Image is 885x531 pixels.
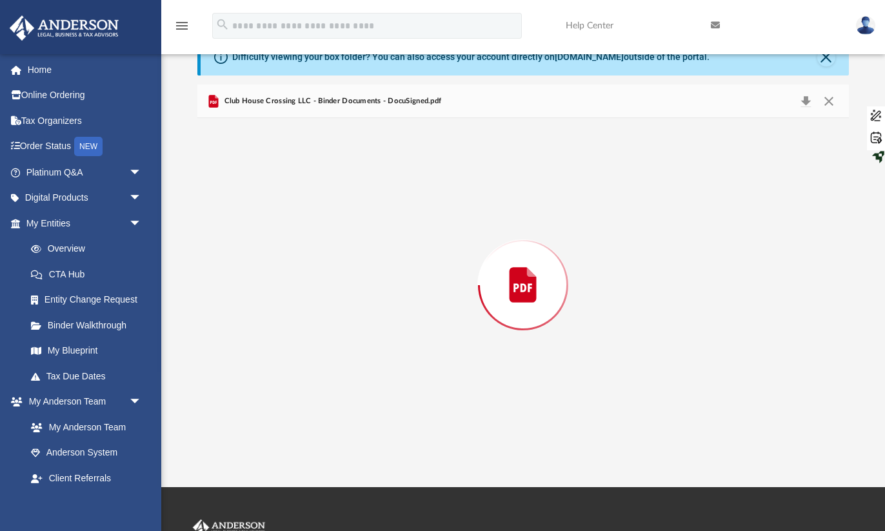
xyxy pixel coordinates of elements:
[9,108,161,134] a: Tax Organizers
[817,92,840,110] button: Close
[129,210,155,237] span: arrow_drop_down
[18,287,161,313] a: Entity Change Request
[74,137,103,156] div: NEW
[555,52,624,62] a: [DOMAIN_NAME]
[18,440,155,466] a: Anderson System
[9,389,155,415] a: My Anderson Teamarrow_drop_down
[9,83,161,108] a: Online Ordering
[6,15,123,41] img: Anderson Advisors Platinum Portal
[129,185,155,212] span: arrow_drop_down
[129,389,155,416] span: arrow_drop_down
[9,210,161,236] a: My Entitiesarrow_drop_down
[817,48,835,66] button: Close
[174,18,190,34] i: menu
[794,92,817,110] button: Download
[9,134,161,160] a: Order StatusNEW
[18,338,155,364] a: My Blueprint
[18,261,161,287] a: CTA Hub
[18,363,161,389] a: Tax Due Dates
[232,50,710,64] div: Difficulty viewing your box folder? You can also access your account directly on outside of the p...
[18,312,161,338] a: Binder Walkthrough
[215,17,230,32] i: search
[174,25,190,34] a: menu
[197,85,849,452] div: Preview
[18,465,155,491] a: Client Referrals
[129,159,155,186] span: arrow_drop_down
[18,414,148,440] a: My Anderson Team
[9,159,161,185] a: Platinum Q&Aarrow_drop_down
[9,57,161,83] a: Home
[18,236,161,262] a: Overview
[221,95,441,107] span: Club House Crossing LLC - Binder Documents - DocuSigned.pdf
[856,16,875,35] img: User Pic
[9,185,161,211] a: Digital Productsarrow_drop_down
